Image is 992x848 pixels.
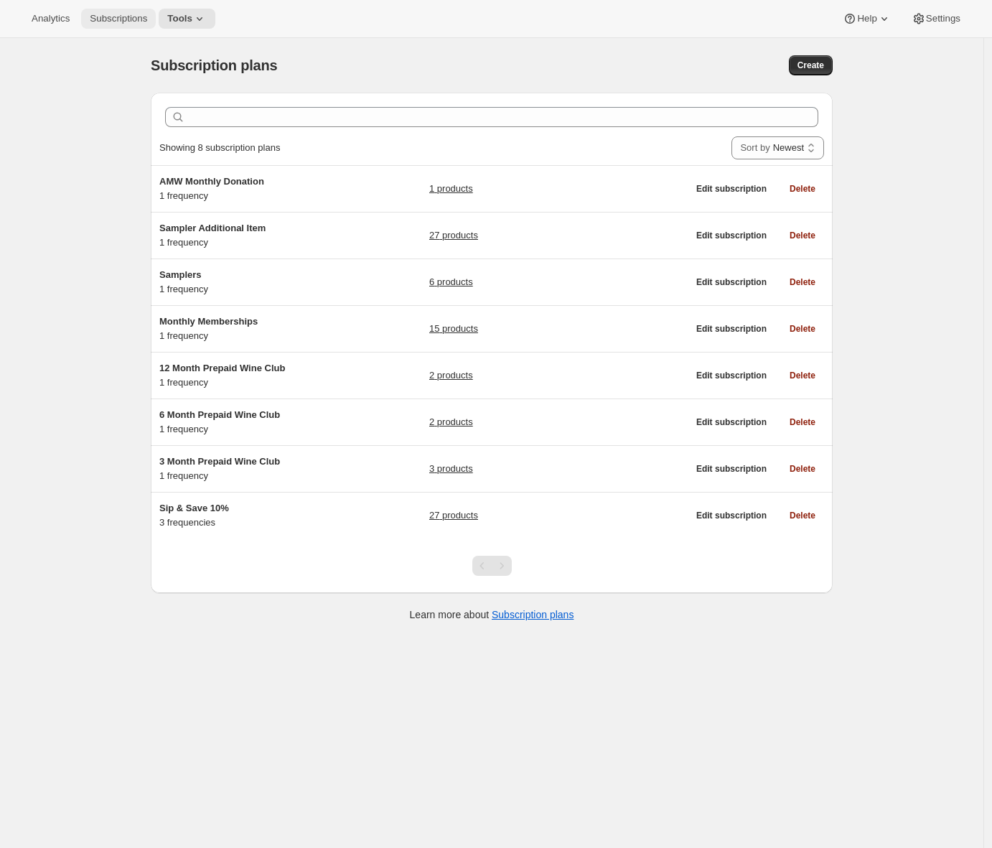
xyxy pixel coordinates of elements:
div: 1 frequency [159,314,339,343]
span: Subscription plans [151,57,277,73]
span: Tools [167,13,192,24]
button: Subscriptions [81,9,156,29]
a: 2 products [429,368,473,383]
button: Delete [781,365,824,386]
div: 1 frequency [159,221,339,250]
span: Delete [790,276,815,288]
button: Edit subscription [688,365,775,386]
a: 2 products [429,415,473,429]
button: Delete [781,459,824,479]
div: 3 frequencies [159,501,339,530]
span: Delete [790,323,815,335]
span: Edit subscription [696,276,767,288]
button: Tools [159,9,215,29]
span: Delete [790,230,815,241]
div: 1 frequency [159,174,339,203]
span: Samplers [159,269,202,280]
span: Sip & Save 10% [159,503,229,513]
div: 1 frequency [159,455,339,483]
span: Sampler Additional Item [159,223,266,233]
span: Edit subscription [696,323,767,335]
a: 3 products [429,462,473,476]
a: 1 products [429,182,473,196]
span: Edit subscription [696,463,767,475]
span: Delete [790,463,815,475]
nav: Pagination [472,556,512,576]
span: Delete [790,370,815,381]
span: Showing 8 subscription plans [159,142,280,153]
button: Delete [781,505,824,526]
button: Edit subscription [688,412,775,432]
a: 15 products [429,322,478,336]
button: Settings [903,9,969,29]
div: 1 frequency [159,361,339,390]
div: 1 frequency [159,408,339,437]
a: 27 products [429,508,478,523]
span: Subscriptions [90,13,147,24]
span: Delete [790,510,815,521]
button: Delete [781,272,824,292]
a: 6 products [429,275,473,289]
button: Edit subscription [688,225,775,246]
button: Delete [781,179,824,199]
button: Delete [781,225,824,246]
span: Edit subscription [696,183,767,195]
button: Delete [781,319,824,339]
button: Edit subscription [688,459,775,479]
span: Create [797,60,824,71]
button: Delete [781,412,824,432]
span: Edit subscription [696,416,767,428]
button: Edit subscription [688,319,775,339]
p: Learn more about [410,607,574,622]
span: Help [857,13,876,24]
span: Settings [926,13,960,24]
button: Analytics [23,9,78,29]
span: Delete [790,416,815,428]
button: Create [789,55,833,75]
button: Edit subscription [688,272,775,292]
span: Edit subscription [696,510,767,521]
a: 27 products [429,228,478,243]
a: Subscription plans [492,609,574,620]
span: 3 Month Prepaid Wine Club [159,456,280,467]
button: Help [834,9,899,29]
span: Analytics [32,13,70,24]
span: Monthly Memberships [159,316,258,327]
button: Edit subscription [688,505,775,526]
button: Edit subscription [688,179,775,199]
div: 1 frequency [159,268,339,297]
span: Edit subscription [696,230,767,241]
span: AMW Monthly Donation [159,176,264,187]
span: 6 Month Prepaid Wine Club [159,409,280,420]
span: 12 Month Prepaid Wine Club [159,363,285,373]
span: Delete [790,183,815,195]
span: Edit subscription [696,370,767,381]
